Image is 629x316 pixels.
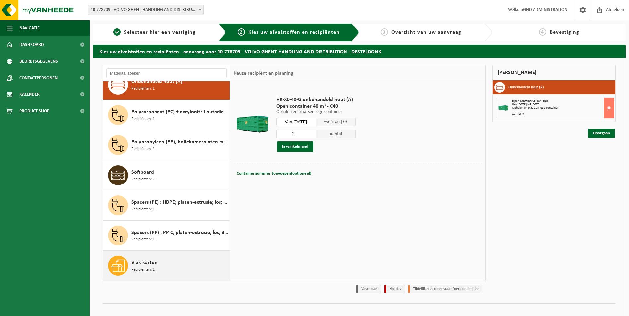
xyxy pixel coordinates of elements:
[550,30,579,35] span: Bevestiging
[131,237,155,243] span: Recipiënten: 1
[19,36,44,53] span: Dashboard
[131,259,157,267] span: Vlak karton
[96,28,213,36] a: 1Selecteer hier een vestiging
[131,168,154,176] span: Softboard
[512,103,540,106] strong: Van [DATE] tot [DATE]
[113,28,121,36] span: 1
[131,138,228,146] span: Polypropyleen (PP), hollekamerplaten met geweven PP, gekleurd
[539,28,546,36] span: 4
[131,198,228,206] span: Spacers (PE) : HDPE; platen-extrusie; los; A ; bont
[131,206,155,213] span: Recipiënten: 1
[384,285,405,293] li: Holiday
[508,82,544,93] h3: Onbehandeld hout (A)
[248,30,340,35] span: Kies uw afvalstoffen en recipiënten
[276,110,356,114] p: Ophalen en plaatsen lege container
[276,96,356,103] span: HK-XC-40-G onbehandeld hout (A)
[131,146,155,152] span: Recipiënten: 1
[512,106,614,110] div: Ophalen en plaatsen lege container
[237,171,311,176] span: Containernummer toevoegen(optioneel)
[88,5,204,15] span: 10-778709 - VOLVO GHENT HANDLING AND DISTRIBUTION - DESTELDONK
[512,113,614,116] div: Aantal: 2
[19,70,58,86] span: Contactpersonen
[19,53,58,70] span: Bedrijfsgegevens
[131,116,155,122] span: Recipiënten: 1
[238,28,245,36] span: 2
[106,68,227,78] input: Materiaal zoeken
[103,70,230,100] button: Onbehandeld hout (A) Recipiënten: 1
[19,86,40,103] span: Kalender
[391,30,461,35] span: Overzicht van uw aanvraag
[103,190,230,221] button: Spacers (PE) : HDPE; platen-extrusie; los; A ; bont Recipiënten: 1
[131,86,155,92] span: Recipiënten: 1
[316,130,356,138] span: Aantal
[124,30,196,35] span: Selecteer hier een vestiging
[277,141,313,152] button: In winkelmand
[276,103,356,110] span: Open container 40 m³ - C40
[131,176,155,183] span: Recipiënten: 1
[19,103,49,119] span: Product Shop
[230,65,297,81] div: Keuze recipiënt en planning
[408,285,482,293] li: Tijdelijk niet toegestaan/période limitée
[103,221,230,251] button: Spacers (PP) : PP C; platen-extrusie; los; B ; bont Recipiënten: 1
[93,45,626,58] h2: Kies uw afvalstoffen en recipiënten - aanvraag voor 10-778709 - VOLVO GHENT HANDLING AND DISTRIBU...
[88,5,203,15] span: 10-778709 - VOLVO GHENT HANDLING AND DISTRIBUTION - DESTELDONK
[492,65,616,80] div: [PERSON_NAME]
[131,78,182,86] span: Onbehandeld hout (A)
[131,229,228,237] span: Spacers (PP) : PP C; platen-extrusie; los; B ; bont
[381,28,388,36] span: 3
[103,130,230,160] button: Polypropyleen (PP), hollekamerplaten met geweven PP, gekleurd Recipiënten: 1
[276,118,316,126] input: Selecteer datum
[588,129,615,138] a: Doorgaan
[103,100,230,130] button: Polycarbonaat (PC) + acrylonitril butadieen styreen (ABS) onbewerkt, gekleurd Recipiënten: 1
[236,169,312,178] button: Containernummer toevoegen(optioneel)
[324,120,342,124] span: tot [DATE]
[131,108,228,116] span: Polycarbonaat (PC) + acrylonitril butadieen styreen (ABS) onbewerkt, gekleurd
[19,20,40,36] span: Navigatie
[356,285,381,293] li: Vaste dag
[103,251,230,281] button: Vlak karton Recipiënten: 1
[103,160,230,190] button: Softboard Recipiënten: 1
[131,267,155,273] span: Recipiënten: 1
[512,99,548,103] span: Open container 40 m³ - C40
[523,7,567,12] strong: GHD ADMINISTRATION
